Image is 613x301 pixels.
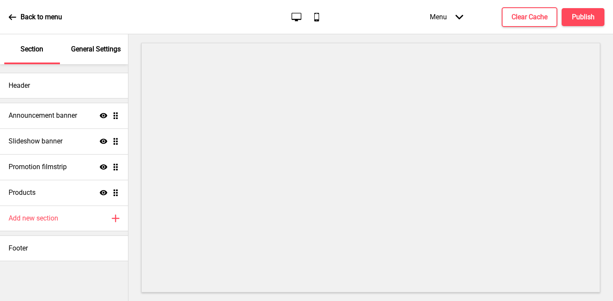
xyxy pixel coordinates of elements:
h4: Header [9,81,30,90]
button: Publish [562,8,604,26]
h4: Slideshow banner [9,137,62,146]
h4: Add new section [9,214,58,223]
h4: Publish [572,12,595,22]
h4: Clear Cache [512,12,548,22]
button: Clear Cache [502,7,557,27]
h4: Promotion filmstrip [9,162,67,172]
div: Menu [421,4,472,30]
p: Back to menu [21,12,62,22]
a: Back to menu [9,6,62,29]
h4: Products [9,188,36,197]
h4: Announcement banner [9,111,77,120]
h4: Footer [9,244,28,253]
p: General Settings [71,45,121,54]
p: Section [21,45,43,54]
